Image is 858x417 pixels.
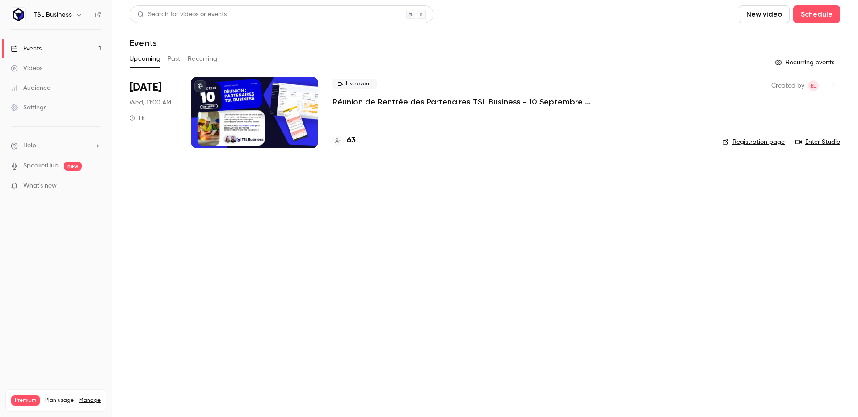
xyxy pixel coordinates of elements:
button: New video [739,5,790,23]
div: Videos [11,64,42,73]
h1: Events [130,38,157,48]
span: Created by [771,80,804,91]
button: Recurring events [771,55,840,70]
button: Upcoming [130,52,160,66]
a: Enter Studio [795,138,840,146]
a: SpeakerHub [23,161,59,171]
span: new [64,162,82,171]
span: Elodie Lecocq [808,80,819,91]
span: Help [23,141,36,150]
a: Réunion de Rentrée des Partenaires TSL Business - 10 Septembre 2025 à 11h [332,96,601,107]
div: Events [11,44,42,53]
button: Schedule [793,5,840,23]
img: TSL Business [11,8,25,22]
a: Manage [79,397,101,404]
span: Plan usage [45,397,74,404]
div: Settings [11,103,46,112]
button: Past [168,52,181,66]
span: Premium [11,395,40,406]
button: Recurring [188,52,218,66]
li: help-dropdown-opener [11,141,101,150]
div: Audience [11,83,50,92]
span: What's new [23,181,57,191]
div: 1 h [130,114,145,121]
h4: 63 [347,134,356,146]
span: Wed, 11:00 AM [130,98,171,107]
span: [DATE] [130,80,161,95]
span: EL [811,80,816,91]
a: Registration page [723,138,785,146]
a: 63 [332,134,356,146]
span: Live event [332,79,377,89]
h6: TSL Business [33,10,72,19]
div: Sep 10 Wed, 11:00 AM (Europe/Paris) [130,77,177,148]
div: Search for videos or events [137,10,227,19]
iframe: Noticeable Trigger [90,182,101,190]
